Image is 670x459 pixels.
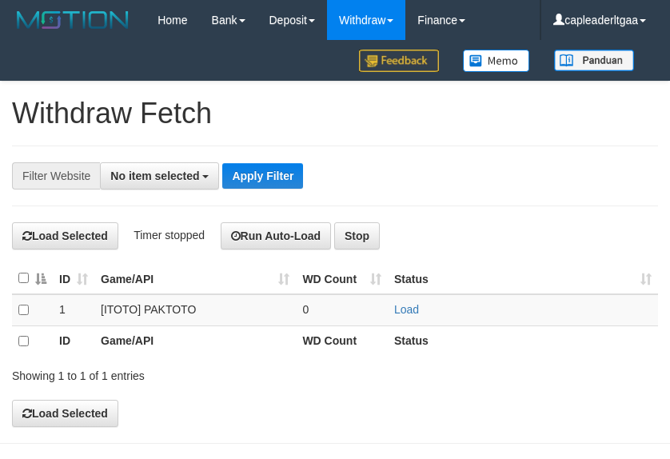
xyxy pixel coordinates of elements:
[94,294,296,326] td: [ITOTO] PAKTOTO
[53,263,94,294] th: ID: activate to sort column ascending
[12,8,134,32] img: MOTION_logo.png
[388,263,658,294] th: Status: activate to sort column ascending
[12,162,100,190] div: Filter Website
[94,325,296,357] th: Game/API
[554,50,634,71] img: panduan.png
[359,50,439,72] img: Feedback.jpg
[302,303,309,316] span: 0
[53,325,94,357] th: ID
[388,325,658,357] th: Status
[221,222,332,249] button: Run Auto-Load
[12,361,267,384] div: Showing 1 to 1 of 1 entries
[394,303,419,316] a: Load
[100,162,219,190] button: No item selected
[296,325,388,357] th: WD Count
[12,98,658,130] h1: Withdraw Fetch
[12,222,118,249] button: Load Selected
[222,163,303,189] button: Apply Filter
[94,263,296,294] th: Game/API: activate to sort column ascending
[134,229,205,241] span: Timer stopped
[463,50,530,72] img: Button%20Memo.svg
[53,294,94,326] td: 1
[334,222,380,249] button: Stop
[110,170,199,182] span: No item selected
[296,263,388,294] th: WD Count: activate to sort column ascending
